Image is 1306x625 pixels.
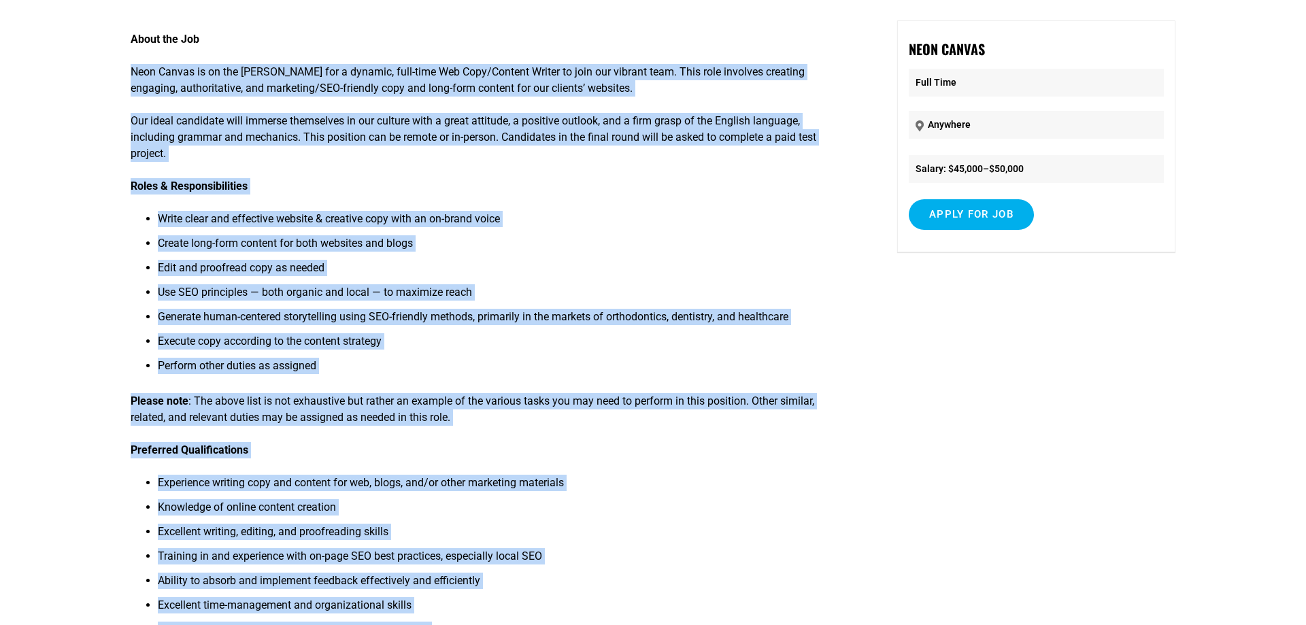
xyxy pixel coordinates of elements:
[909,199,1034,230] input: Apply for job
[131,180,248,192] strong: Roles & Responsibilities
[158,333,845,358] li: Execute copy according to the content strategy
[131,443,248,456] strong: Preferred Qualifications
[909,69,1164,97] p: Full Time
[158,211,845,235] li: Write clear and effective website & creative copy with an on-brand voice
[158,597,845,622] li: Excellent time-management and organizational skills
[909,39,985,59] strong: Neon Canvas
[131,64,845,97] p: Neon Canvas is on the [PERSON_NAME] for a dynamic, full-time Web Copy/Content Writer to join our ...
[158,235,845,260] li: Create long-form content for both websites and blogs
[158,475,845,499] li: Experience writing copy and content for web, blogs, and/or other marketing materials
[158,499,845,524] li: Knowledge of online content creation
[158,309,845,333] li: Generate human-centered storytelling using SEO-friendly methods, primarily in the markets of orth...
[131,393,845,426] p: : The above list is not exhaustive but rather an example of the various tasks you may need to per...
[158,573,845,597] li: Ability to absorb and implement feedback effectively and efficiently
[131,394,188,407] strong: Please note
[158,358,845,382] li: Perform other duties as assigned
[131,33,199,46] strong: About the Job
[158,548,845,573] li: Training in and experience with on-page SEO best practices, especially local SEO
[909,111,1164,139] p: Anywhere
[158,260,845,284] li: Edit and proofread copy as needed
[131,113,845,162] p: Our ideal candidate will immerse themselves in our culture with a great attitude, a positive outl...
[909,155,1164,183] li: Salary: $45,000–$50,000
[158,284,845,309] li: Use SEO principles — both organic and local — to maximize reach
[158,524,845,548] li: Excellent writing, editing, and proofreading skills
